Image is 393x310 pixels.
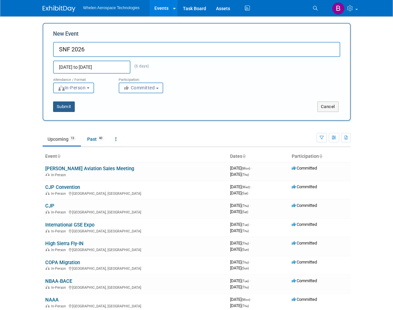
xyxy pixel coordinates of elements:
span: 13 [69,136,76,141]
span: (Thu) [242,242,249,245]
a: Sort by Event Name [57,154,60,159]
span: (Wed) [242,185,250,189]
span: Committed [123,85,155,90]
img: In-Person Event [46,173,49,176]
div: Participation: [119,74,174,82]
span: (Sun) [242,248,249,251]
span: In-Person [51,285,68,290]
div: [GEOGRAPHIC_DATA], [GEOGRAPHIC_DATA] [45,191,225,196]
span: (Thu) [242,173,249,176]
img: ExhibitDay [43,6,75,12]
th: Participation [289,151,351,162]
div: Attendance / Format: [53,74,109,82]
img: In-Person Event [46,191,49,195]
a: Sort by Start Date [242,154,246,159]
span: Committed [292,203,317,208]
span: In-Person [51,191,68,196]
a: CJP [45,203,54,209]
button: Cancel [317,101,339,112]
span: [DATE] [230,222,251,227]
th: Dates [227,151,289,162]
span: - [250,241,251,246]
span: [DATE] [230,284,249,289]
span: Committed [292,184,317,189]
div: [GEOGRAPHIC_DATA], [GEOGRAPHIC_DATA] [45,284,225,290]
span: (Thu) [242,285,249,289]
span: In-Person [51,173,68,177]
span: - [250,278,251,283]
button: Submit [53,101,75,112]
span: Committed [292,166,317,171]
span: [DATE] [230,247,249,252]
span: [DATE] [230,265,249,270]
a: Past40 [82,133,109,145]
span: In-Person [51,304,68,308]
button: In-Person [53,82,94,93]
a: NBAA-BACE [45,278,72,284]
span: Committed [292,297,317,302]
span: [DATE] [230,241,251,246]
span: - [251,166,252,171]
span: (Tue) [242,279,249,283]
a: International GSE Expo [45,222,94,228]
span: In-Person [51,266,68,271]
span: [DATE] [230,203,251,208]
span: (Sun) [242,266,249,270]
span: In-Person [51,229,68,233]
a: Sort by Participation Type [319,154,322,159]
div: [GEOGRAPHIC_DATA], [GEOGRAPHIC_DATA] [45,228,225,233]
span: [DATE] [230,228,249,233]
span: (Thu) [242,304,249,308]
img: Bree Wheeler [332,2,344,15]
img: In-Person Event [46,266,49,270]
span: [DATE] [230,297,252,302]
span: (Thu) [242,229,249,233]
img: In-Person Event [46,229,49,232]
span: In-Person [58,85,86,90]
th: Event [43,151,227,162]
span: (Sat) [242,191,248,195]
span: Whelen Aerospace Technologies [83,6,140,10]
span: [DATE] [230,260,251,264]
span: - [250,260,251,264]
div: [GEOGRAPHIC_DATA], [GEOGRAPHIC_DATA] [45,247,225,252]
span: - [250,222,251,227]
span: Committed [292,222,317,227]
span: (Tue) [242,223,249,227]
span: In-Person [51,248,68,252]
span: [DATE] [230,166,252,171]
span: 40 [97,136,104,141]
span: (Sat) [242,210,248,214]
span: Committed [292,260,317,264]
a: [PERSON_NAME] Aviation Sales Meeting [45,166,134,172]
div: [GEOGRAPHIC_DATA], [GEOGRAPHIC_DATA] [45,303,225,308]
img: In-Person Event [46,285,49,289]
span: - [251,297,252,302]
div: [GEOGRAPHIC_DATA], [GEOGRAPHIC_DATA] [45,209,225,214]
input: Name of Trade Show / Conference [53,42,340,57]
img: In-Person Event [46,210,49,213]
span: (Mon) [242,167,250,170]
span: (Thu) [242,204,249,208]
img: In-Person Event [46,304,49,307]
span: In-Person [51,210,68,214]
a: High Sierra Fly-IN [45,241,84,246]
a: Upcoming13 [43,133,81,145]
label: New Event [53,30,79,40]
span: - [250,203,251,208]
span: [DATE] [230,209,248,214]
img: In-Person Event [46,248,49,251]
span: (Mon) [242,298,250,301]
a: COPA Migration [45,260,80,265]
span: (6 days) [130,64,149,68]
span: [DATE] [230,172,249,177]
span: [DATE] [230,303,249,308]
span: Committed [292,278,317,283]
span: [DATE] [230,278,251,283]
span: [DATE] [230,191,248,195]
a: NAAA [45,297,59,303]
span: Committed [292,241,317,246]
span: [DATE] [230,184,252,189]
a: CJP Convention [45,184,80,190]
span: - [251,184,252,189]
